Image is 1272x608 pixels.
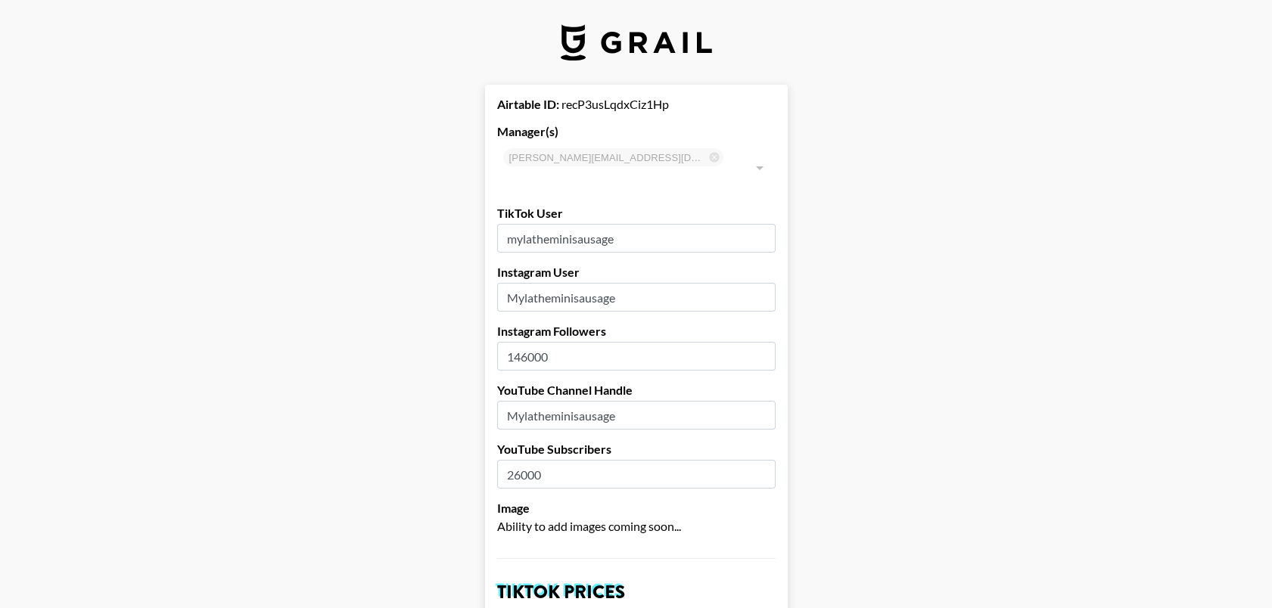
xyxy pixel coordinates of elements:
[497,206,776,221] label: TikTok User
[497,324,776,339] label: Instagram Followers
[497,97,776,112] div: recP3usLqdxCiz1Hp
[497,383,776,398] label: YouTube Channel Handle
[497,519,681,533] span: Ability to add images coming soon...
[497,442,776,457] label: YouTube Subscribers
[497,97,559,111] strong: Airtable ID:
[497,124,776,139] label: Manager(s)
[497,501,776,516] label: Image
[497,583,776,601] h2: TikTok Prices
[561,24,712,60] img: Grail Talent Logo
[497,265,776,280] label: Instagram User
